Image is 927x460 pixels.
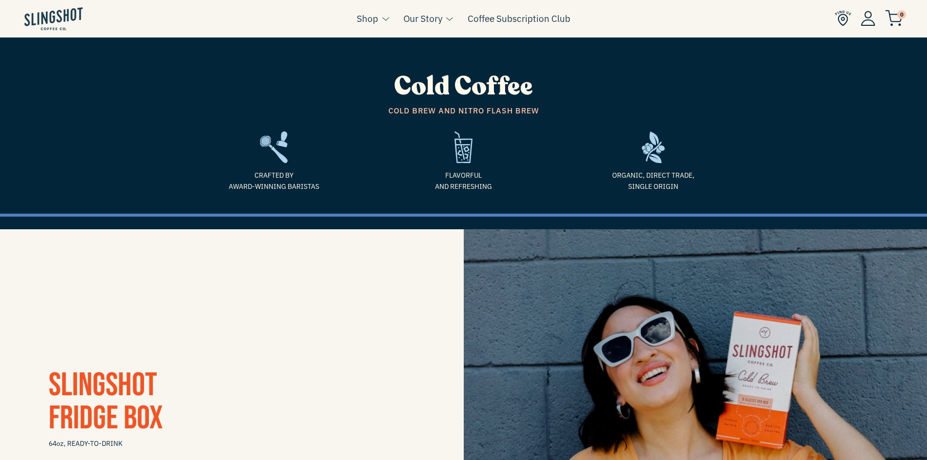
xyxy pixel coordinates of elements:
[642,131,665,163] img: frame-1635784469962.svg
[566,170,741,192] span: Organic, Direct Trade, Single Origin
[468,11,570,26] a: Coffee Subscription Club
[394,69,533,104] span: Cold Coffee
[835,10,851,26] img: Find Us
[376,170,551,192] span: Flavorful and refreshing
[186,105,741,117] span: Cold Brew and Nitro Flash Brew
[49,366,163,438] span: Slingshot Fridge Box
[454,131,473,163] img: refreshing-1635975143169.svg
[49,435,415,452] span: 64oz, READY-TO-DRINK
[885,13,903,24] a: 0
[861,11,875,26] img: Account
[897,10,906,19] span: 0
[403,11,442,26] a: Our Story
[357,11,378,26] a: Shop
[885,10,903,26] img: cart
[186,170,362,192] span: Crafted by Award-Winning Baristas
[49,366,163,438] a: SlingshotFridge Box
[260,131,288,163] img: frame2-1635783918803.svg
